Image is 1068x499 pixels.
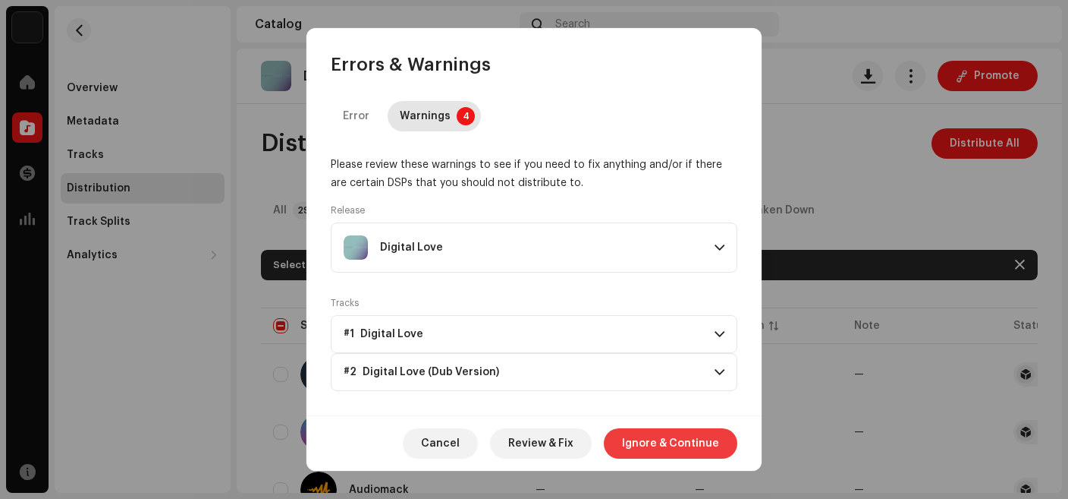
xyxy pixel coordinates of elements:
p-accordion-header: Digital Love [331,223,737,273]
span: Errors & Warnings [331,52,491,77]
label: Release [331,204,365,216]
div: Warnings [400,101,451,131]
p-accordion-header: #1 Digital Love [331,315,737,353]
span: Ignore & Continue [622,428,719,459]
div: Digital Love [380,242,443,254]
span: Cancel [421,428,460,459]
p-accordion-header: #2 Digital Love (Dub Version) [331,353,737,391]
button: Cancel [403,428,478,459]
p-badge: 4 [457,107,475,125]
span: Review & Fix [508,428,573,459]
img: 2548317d-2922-4ccd-9ae2-d8af85778d21 [344,235,368,260]
div: Please review these warnings to see if you need to fix anything and/or if there are certain DSPs ... [331,156,737,192]
span: #2 Digital Love (Dub Version) [344,366,499,378]
label: Tracks [331,297,359,309]
button: Ignore & Continue [604,428,737,459]
div: Error [343,101,369,131]
span: #1 Digital Love [344,328,423,340]
button: Review & Fix [490,428,592,459]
